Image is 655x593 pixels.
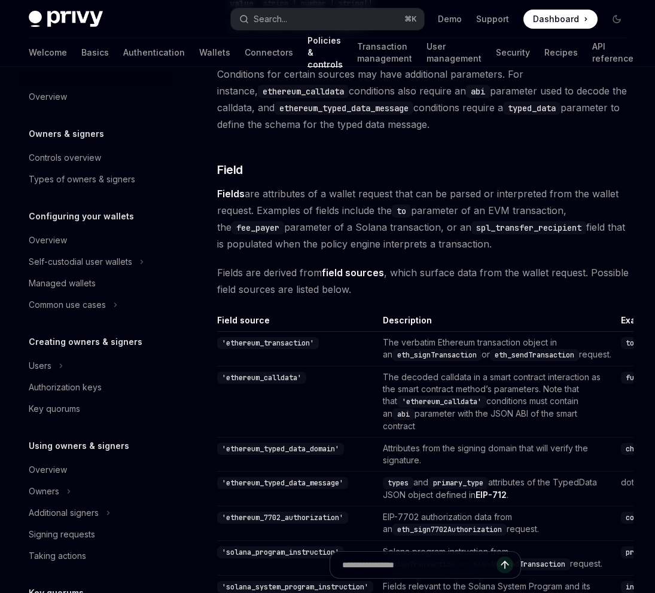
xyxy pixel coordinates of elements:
a: Wallets [199,38,230,67]
a: Connectors [245,38,293,67]
a: Basics [81,38,109,67]
a: Recipes [544,38,578,67]
code: to [392,204,411,218]
a: Authentication [123,38,185,67]
button: Toggle Common use cases section [19,294,172,316]
code: spl_transfer_recipient [471,221,586,234]
div: Owners [29,484,59,499]
span: Conditions for certain sources may have additional parameters. For instance, conditions also requ... [217,66,633,133]
code: 'ethereum_typed_data_message' [217,477,348,489]
div: Managed wallets [29,276,96,291]
button: Toggle Users section [19,355,172,377]
td: The verbatim Ethereum transaction object in an or request. [378,332,616,366]
td: EIP-7702 authorization data from an request. [378,506,616,541]
button: Toggle Self-custodial user wallets section [19,251,172,273]
code: 'ethereum_transaction' [217,337,319,349]
a: Key quorums [19,398,172,420]
a: Controls overview [19,147,172,169]
code: eth_signTransaction [392,349,482,361]
code: 'ethereum_7702_authorization' [217,512,348,524]
code: 'solana_program_instruction' [217,546,344,558]
code: eth_sign7702Authorization [392,524,507,536]
a: Transaction management [357,38,412,67]
code: to [621,337,639,349]
span: are attributes of a wallet request that can be parsed or interpreted from the wallet request. Exa... [217,185,633,252]
div: Types of owners & signers [29,172,135,187]
code: ethereum_calldata [258,85,349,98]
a: Overview [19,459,172,481]
a: Types of owners & signers [19,169,172,190]
button: Toggle Owners section [19,481,172,502]
a: User management [426,38,482,67]
code: types [383,477,413,489]
code: ethereum_typed_data_message [275,102,413,115]
td: The decoded calldata in a smart contract interaction as the smart contract method’s parameters. N... [378,366,616,438]
a: Overview [19,86,172,108]
a: Security [496,38,530,67]
a: Taking actions [19,545,172,567]
a: Overview [19,230,172,251]
td: Attributes from the signing domain that will verify the signature. [378,438,616,472]
input: Ask a question... [342,552,496,578]
code: 'ethereum_typed_data_domain' [217,443,344,455]
code: abi [392,408,415,420]
code: abi [466,85,490,98]
a: Dashboard [523,10,598,29]
th: Field source [217,314,378,332]
div: Common use cases [29,298,106,312]
code: 'ethereum_calldata' [217,372,306,384]
span: Field [217,161,243,178]
button: Open search [231,8,424,30]
a: Support [476,13,509,25]
h5: Configuring your wallets [29,209,134,224]
th: Description [378,314,616,332]
button: Send message [496,557,513,573]
div: Overview [29,463,67,477]
code: 'ethereum_calldata' [397,396,486,408]
a: Welcome [29,38,67,67]
a: EIP-712 [476,490,507,500]
td: Solana program instruction from a or request. [378,541,616,576]
code: eth_sendTransaction [490,349,579,361]
span: ⌘ K [404,14,417,24]
code: primary_type [428,477,488,489]
a: Authorization keys [19,377,172,398]
span: Fields are derived from , which surface data from the wallet request. Possible field sources are ... [217,264,633,298]
h5: Creating owners & signers [29,335,142,349]
code: typed_data [503,102,560,115]
div: Overview [29,233,67,247]
a: Policies & controls [307,38,343,67]
code: fee_payer [231,221,284,234]
h5: Using owners & signers [29,439,129,453]
div: Search... [254,12,287,26]
strong: field sources [322,267,384,279]
button: Toggle Additional signers section [19,502,172,524]
div: Taking actions [29,549,86,563]
div: Users [29,359,51,373]
div: Controls overview [29,151,101,165]
span: Dashboard [533,13,579,25]
div: Self-custodial user wallets [29,255,132,269]
strong: Fields [217,188,245,200]
td: and attributes of the TypedData JSON object defined in . [378,472,616,506]
a: Demo [438,13,462,25]
div: Key quorums [29,402,80,416]
button: Toggle dark mode [607,10,626,29]
a: API reference [592,38,633,67]
div: Additional signers [29,506,99,520]
img: dark logo [29,11,103,27]
div: Signing requests [29,527,95,542]
h5: Owners & signers [29,127,104,141]
a: Managed wallets [19,273,172,294]
div: Authorization keys [29,380,102,395]
div: Overview [29,90,67,104]
a: Signing requests [19,524,172,545]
